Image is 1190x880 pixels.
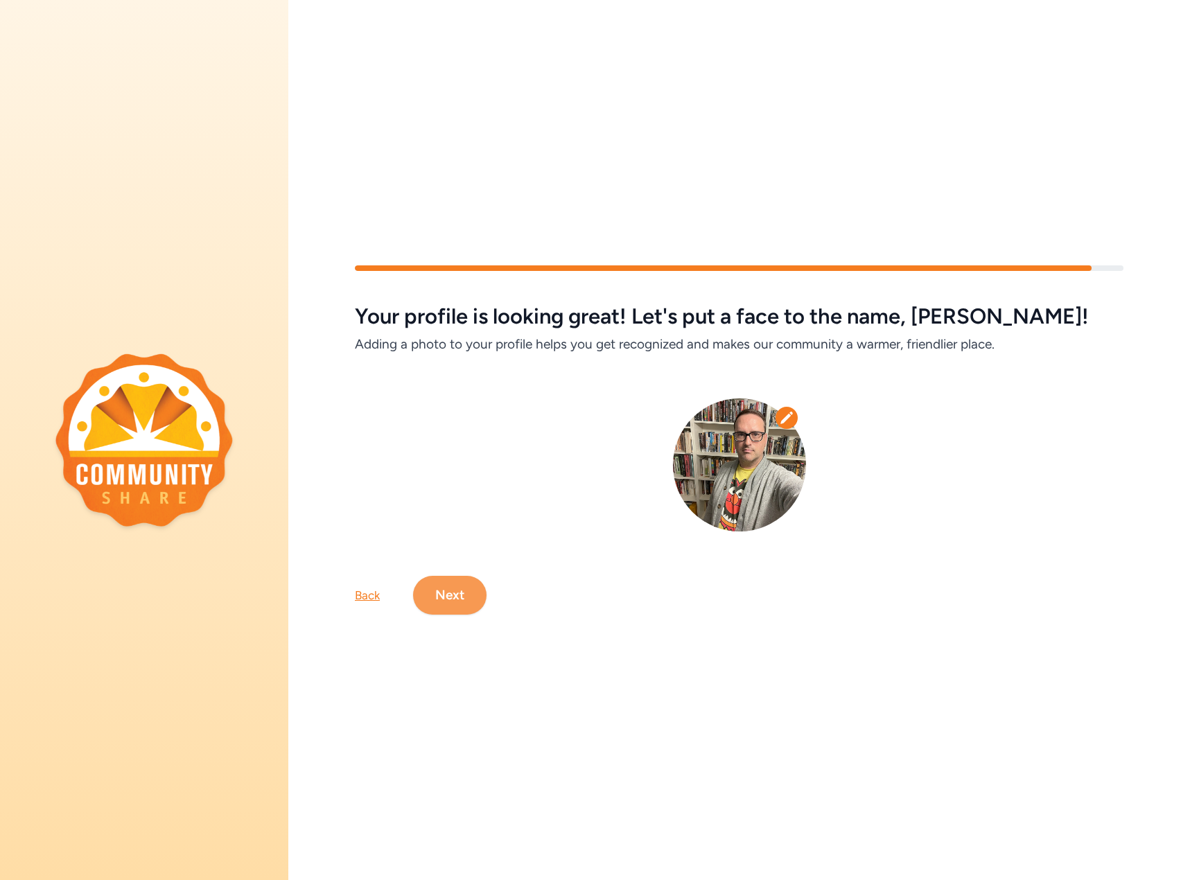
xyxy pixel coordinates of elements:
div: Back [355,587,380,604]
button: Next [413,576,487,615]
img: logo [55,353,233,527]
h5: Your profile is looking great! Let's put a face to the name, [PERSON_NAME]! [355,304,1123,329]
img: Avatar [673,398,806,531]
h6: Adding a photo to your profile helps you get recognized and makes our community a warmer, friendl... [355,335,1123,354]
